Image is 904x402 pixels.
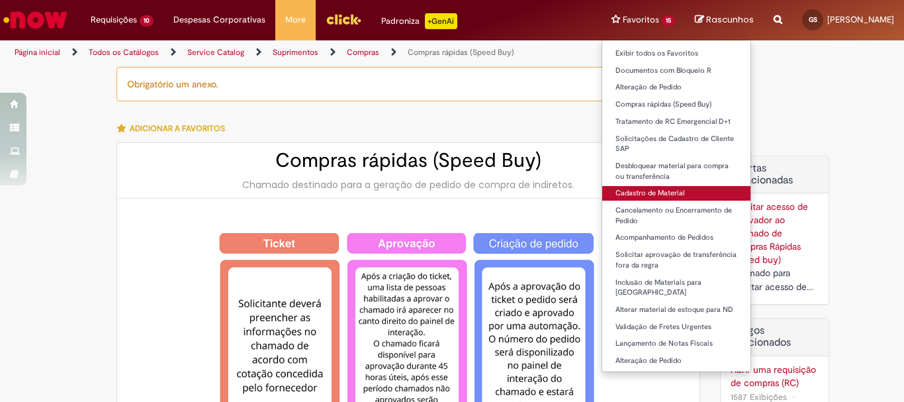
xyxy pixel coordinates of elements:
[731,163,819,186] h2: Ofertas Relacionadas
[273,47,318,58] a: Suprimentos
[130,123,225,134] span: Adicionar a Favoritos
[602,320,750,334] a: Validação de Fretes Urgentes
[91,13,137,26] span: Requisições
[140,15,154,26] span: 10
[602,97,750,112] a: Compras rápidas (Speed Buy)
[602,132,750,156] a: Solicitações de Cadastro de Cliente SAP
[623,13,659,26] span: Favoritos
[602,115,750,129] a: Tratamento de RC Emergencial D+1
[347,47,379,58] a: Compras
[130,178,686,191] div: Chamado destinado para a geração de pedido de compra de indiretos.
[408,47,514,58] a: Compras rápidas (Speed Buy)
[602,40,751,372] ul: Favoritos
[187,47,244,58] a: Service Catalog
[1,7,69,33] img: ServiceNow
[130,150,686,172] h2: Compras rápidas (Speed Buy)
[731,325,819,348] h3: Artigos relacionados
[602,186,750,201] a: Cadastro de Material
[827,14,894,25] span: [PERSON_NAME]
[602,248,750,272] a: Solicitar aprovação de transferência fora da regra
[720,156,829,305] div: Ofertas Relacionadas
[425,13,457,29] p: +GenAi
[602,336,750,351] a: Lançamento de Notas Fiscais
[381,13,457,29] div: Padroniza
[326,9,361,29] img: click_logo_yellow_360x200.png
[602,276,750,300] a: Inclusão de Materiais para [GEOGRAPHIC_DATA]
[602,354,750,368] a: Alteração de Pedido
[695,14,754,26] a: Rascunhos
[602,303,750,317] a: Alterar material de estoque para ND
[89,47,159,58] a: Todos os Catálogos
[15,47,60,58] a: Página inicial
[116,115,232,142] button: Adicionar a Favoritos
[602,230,750,245] a: Acompanhamento de Pedidos
[10,40,593,65] ul: Trilhas de página
[602,203,750,228] a: Cancelamento ou Encerramento de Pedido
[731,363,819,389] a: Abrir uma requisição de compras (RC)
[285,13,306,26] span: More
[602,159,750,183] a: Desbloquear material para compra ou transferência
[116,67,700,101] div: Obrigatório um anexo.
[602,80,750,95] a: Alteração de Pedido
[602,64,750,78] a: Documentos com Bloqueio R
[731,201,808,266] a: Solicitar acesso de aprovador ao chamado de Compras Rápidas (Speed buy)
[731,266,819,294] div: Chamado para solicitar acesso de aprovador ao ticket de Speed buy
[602,46,750,61] a: Exibir todos os Favoritos
[809,15,817,24] span: GS
[173,13,265,26] span: Despesas Corporativas
[706,13,754,26] span: Rascunhos
[662,15,675,26] span: 15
